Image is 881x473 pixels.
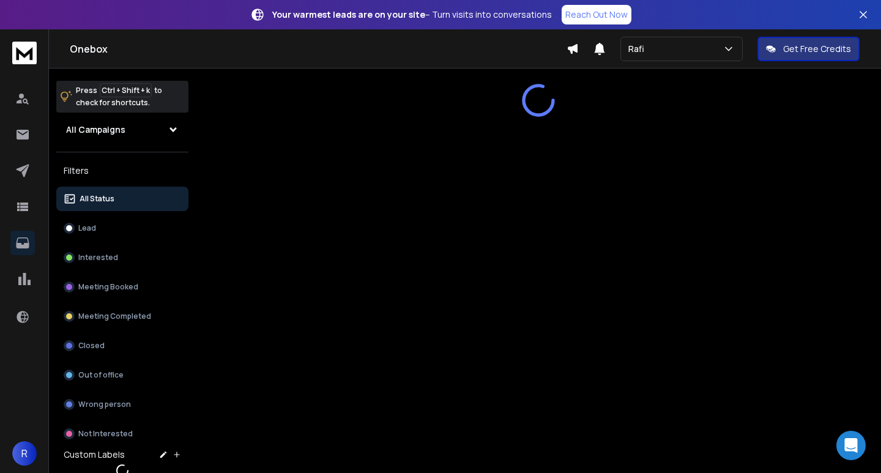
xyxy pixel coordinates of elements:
button: Interested [56,245,188,270]
img: logo [12,42,37,64]
p: Rafi [628,43,649,55]
button: Out of office [56,363,188,387]
button: Meeting Completed [56,304,188,329]
strong: Your warmest leads are on your site [272,9,425,20]
p: All Status [80,194,114,204]
a: Reach Out Now [562,5,631,24]
button: All Status [56,187,188,211]
button: R [12,441,37,466]
p: Reach Out Now [565,9,628,21]
h3: Filters [56,162,188,179]
h1: All Campaigns [66,124,125,136]
p: Get Free Credits [783,43,851,55]
p: Not Interested [78,429,133,439]
p: Wrong person [78,400,131,409]
button: Lead [56,216,188,240]
button: All Campaigns [56,117,188,142]
p: Meeting Booked [78,282,138,292]
p: Press to check for shortcuts. [76,84,162,109]
h1: Onebox [70,42,567,56]
span: Ctrl + Shift + k [100,83,152,97]
p: Interested [78,253,118,263]
p: Lead [78,223,96,233]
button: Not Interested [56,422,188,446]
button: Get Free Credits [757,37,860,61]
button: Closed [56,333,188,358]
button: Meeting Booked [56,275,188,299]
h3: Custom Labels [64,449,125,461]
p: Closed [78,341,105,351]
button: Wrong person [56,392,188,417]
p: Meeting Completed [78,311,151,321]
p: – Turn visits into conversations [272,9,552,21]
p: Out of office [78,370,124,380]
div: Open Intercom Messenger [836,431,866,460]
